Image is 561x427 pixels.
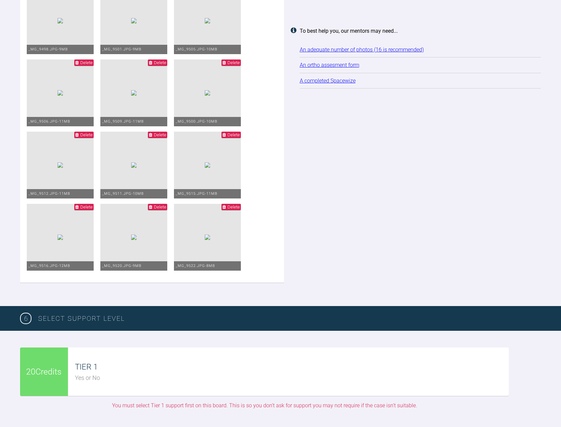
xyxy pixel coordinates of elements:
span: _MG_9522.JPG - 8MB [176,264,215,268]
img: c5ab8602-bd12-49f5-91d8-b1acf54d9669 [131,162,136,168]
span: Delete [80,132,93,137]
span: _MG_9512.JPG - 11MB [28,191,70,196]
strong: To best help you, our mentors may need... [300,28,398,34]
a: An adequate number of photos (16 is recommended) [300,46,424,53]
span: Delete [227,60,240,65]
img: 9fe5903f-6893-41e4-a35d-4c89b788964b [58,162,63,168]
span: Delete [154,204,166,209]
img: 5e5d0f9c-a8d5-4cb6-ae34-d4248c21e0eb [131,235,136,240]
img: 058147b6-0ee9-454c-8394-2265119c3abf [58,235,63,240]
img: e98f046f-8260-4e82-a445-9866cc93faad [58,18,63,23]
span: _MG_9501.JPG - 9MB [102,47,142,51]
span: 20 Credits [26,368,62,376]
span: _MG_9505.JPG - 10MB [176,47,217,51]
span: _MG_9506.JPG - 11MB [28,119,70,124]
span: Delete [80,60,93,65]
img: 1fc7480c-9243-4009-9e1d-7ee9f96da761 [205,18,210,23]
span: _MG_9498.JPG - 9MB [28,47,68,51]
div: TIER 1 [75,361,509,373]
div: You must select Tier 1 support first on this board. This is so you don’t ask for support you may ... [20,401,509,410]
span: _MG_9515.JPG - 11MB [176,191,217,196]
span: Delete [154,132,166,137]
h3: SELECT SUPPORT LEVEL [38,313,541,324]
span: Delete [154,60,166,65]
span: _MG_9511.JPG - 10MB [102,191,144,196]
span: _MG_9520.JPG - 9MB [102,264,142,268]
a: An ortho assesment form [300,62,359,68]
img: b7c67da4-3095-4ff2-9a2c-f0dc86964419 [205,162,210,168]
div: Yes or No [75,373,509,383]
span: _MG_9500.JPG - 10MB [176,119,217,124]
img: e4b19d7a-3f6f-4a1e-8a73-a0c3194f9c80 [131,18,136,23]
img: a3d867ce-0e87-4919-9414-6bdfa46e3cd1 [58,90,63,96]
span: Delete [80,204,93,209]
span: _MG_9516.JPG - 12MB [28,264,70,268]
span: Delete [227,204,240,209]
span: 6 [20,313,31,324]
img: 015d6f9e-36c1-43c8-bdeb-23c8e07b3814 [205,90,210,96]
span: _MG_9509.JPG - 11MB [102,119,144,124]
span: Delete [227,132,240,137]
a: A completed Spacewize [300,78,356,84]
img: d7211fcd-4982-40f5-a0bb-157a93905086 [205,235,210,240]
img: ca6256f5-70d9-468b-9fdc-ad2294bf1a62 [131,90,136,96]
